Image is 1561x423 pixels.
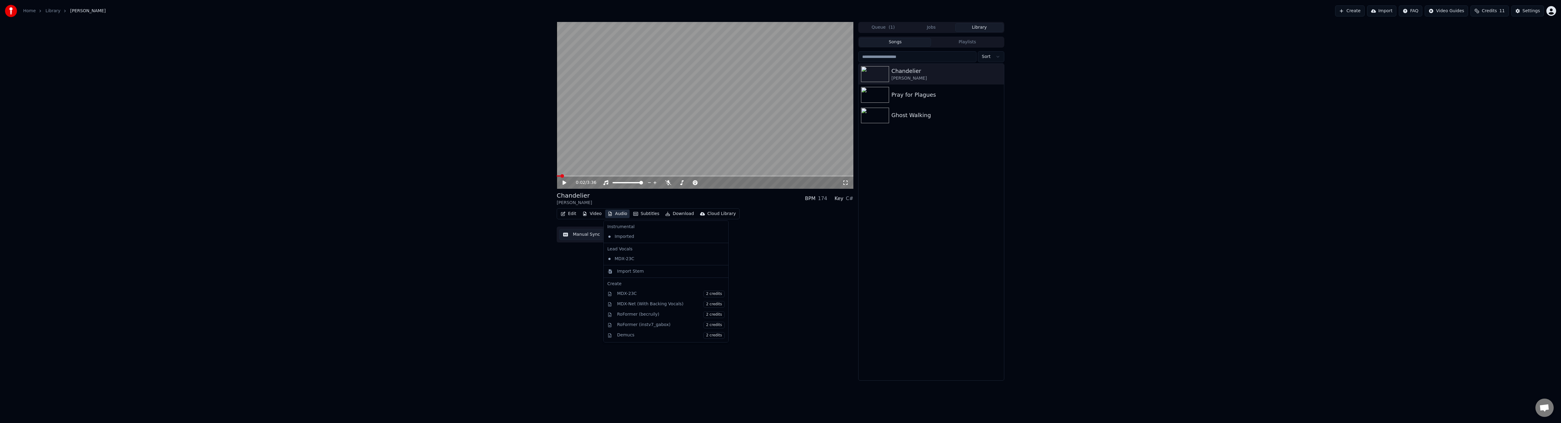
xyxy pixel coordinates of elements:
div: C# [846,195,853,202]
div: MDX-Net (With Backing Vocals) [617,301,725,308]
button: Edit [558,210,579,218]
div: Instrumental [605,222,727,232]
div: Demucs [617,332,725,339]
button: Settings [1511,5,1544,16]
div: Chandelier [557,191,592,200]
button: Audio [605,210,630,218]
div: [PERSON_NAME] [891,75,1002,81]
span: Credits [1482,8,1497,14]
span: 11 [1499,8,1505,14]
div: Chandelier [891,67,1002,75]
img: youka [5,5,17,17]
button: Video [580,210,604,218]
div: BPM [805,195,815,202]
div: Import Stem [617,268,644,274]
div: Create [607,281,725,287]
button: Songs [859,38,931,47]
a: Home [23,8,36,14]
div: / [576,180,591,186]
span: ( 1 ) [889,24,895,30]
span: 2 credits [703,311,725,318]
span: 3:36 [587,180,596,186]
span: [PERSON_NAME] [70,8,105,14]
button: Manual Sync [559,229,604,240]
div: Key [834,195,843,202]
div: [PERSON_NAME] [557,200,592,206]
div: MDX-23C [617,291,725,297]
button: Download [663,210,696,218]
span: 2 credits [703,301,725,308]
span: 2 credits [703,332,725,339]
div: MDX-23C [605,254,718,264]
a: Open chat [1535,399,1554,417]
span: 2 credits [703,322,725,328]
span: Sort [982,54,991,60]
a: Library [45,8,60,14]
button: Subtitles [631,210,662,218]
div: RoFormer (becruily) [617,311,725,318]
div: Lead Vocals [605,244,727,254]
button: Video Guides [1425,5,1468,16]
button: Create [1335,5,1365,16]
nav: breadcrumb [23,8,106,14]
div: Ghost Walking [891,111,1002,120]
div: Pray for Plagues [891,91,1002,99]
button: FAQ [1399,5,1422,16]
button: Library [955,23,1003,32]
div: 174 [818,195,827,202]
div: RoFormer (instv7_gabox) [617,322,725,328]
span: 2 credits [703,291,725,297]
div: Settings [1523,8,1540,14]
button: Jobs [907,23,956,32]
button: Credits11 [1470,5,1509,16]
button: Playlists [931,38,1003,47]
span: 0:02 [576,180,585,186]
button: Queue [859,23,907,32]
div: Imported [605,232,718,242]
button: Import [1367,5,1396,16]
div: Cloud Library [707,211,736,217]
